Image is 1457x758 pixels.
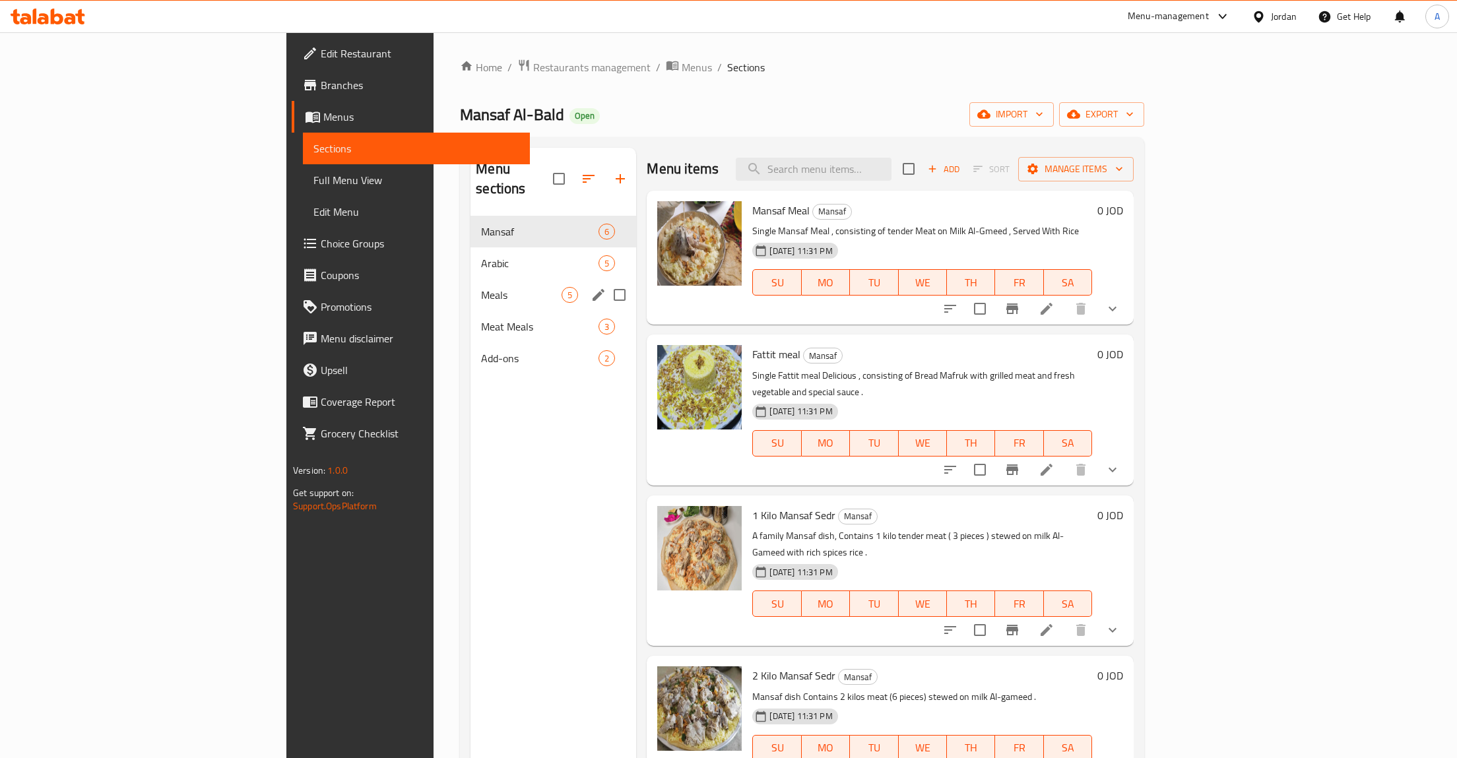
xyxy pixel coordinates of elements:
div: Mansaf [838,509,878,524]
span: Version: [293,462,325,479]
button: SA [1044,430,1092,457]
button: export [1059,102,1144,127]
span: Sections [727,59,765,75]
a: Support.OpsPlatform [293,497,377,515]
button: Branch-specific-item [996,454,1028,486]
span: Promotions [321,299,519,315]
button: WE [899,269,947,296]
a: Menus [666,59,712,76]
span: TH [952,273,990,292]
h6: 0 JOD [1097,345,1123,363]
button: show more [1097,293,1128,325]
span: [DATE] 11:31 PM [764,710,837,722]
span: Restaurants management [533,59,651,75]
span: Mansaf [839,670,877,685]
button: WE [899,590,947,617]
div: items [562,287,578,303]
li: / [656,59,661,75]
span: Manage items [1029,161,1123,177]
button: FR [995,590,1043,617]
button: edit [589,285,608,305]
span: 5 [599,257,614,270]
a: Promotions [292,291,530,323]
span: Mansaf [804,348,842,363]
span: 2 Kilo Mansaf Sedr [752,666,835,685]
span: Edit Restaurant [321,46,519,61]
button: Branch-specific-item [996,614,1028,646]
img: 2 Kilo Mansaf Sedr [657,666,742,751]
p: Mansaf dish Contains 2 kilos meat (6 pieces) stewed on milk Al-gameed . [752,689,1092,705]
button: Add section [604,163,636,195]
span: SU [758,594,796,614]
button: SU [752,269,801,296]
span: Add-ons [481,350,599,366]
input: search [736,158,891,181]
span: 5 [562,289,577,301]
button: show more [1097,614,1128,646]
h6: 0 JOD [1097,506,1123,524]
div: Meat Meals [481,319,599,334]
a: Coupons [292,259,530,291]
a: Coverage Report [292,386,530,418]
a: Edit Restaurant [292,38,530,69]
span: Branches [321,77,519,93]
button: TU [850,269,898,296]
span: 1.0.0 [327,462,348,479]
span: Menus [323,109,519,125]
span: TU [855,433,893,453]
div: Jordan [1271,9,1297,24]
div: Mansaf [481,224,599,239]
a: Sections [303,133,530,164]
span: SU [758,738,796,757]
span: Open [569,110,600,121]
a: Edit menu item [1039,462,1054,478]
span: TU [855,738,893,757]
img: Mansaf Meal [657,201,742,286]
span: TH [952,738,990,757]
span: 6 [599,226,614,238]
span: [DATE] 11:31 PM [764,566,837,579]
span: Select all sections [545,165,573,193]
div: items [599,319,615,334]
a: Full Menu View [303,164,530,196]
nav: breadcrumb [460,59,1144,76]
span: WE [904,433,942,453]
button: Add [923,159,965,179]
span: SU [758,273,796,292]
button: MO [802,590,850,617]
div: Add-ons2 [470,342,636,374]
button: TH [947,430,995,457]
a: Menu disclaimer [292,323,530,354]
span: Mansaf [813,204,851,219]
a: Menus [292,101,530,133]
button: TH [947,590,995,617]
span: Fattit meal [752,344,800,364]
a: Edit menu item [1039,622,1054,638]
a: Choice Groups [292,228,530,259]
button: sort-choices [934,293,966,325]
span: Add [926,162,961,177]
span: Get support on: [293,484,354,501]
span: Full Menu View [313,172,519,188]
svg: Show Choices [1105,622,1120,638]
button: MO [802,269,850,296]
button: FR [995,430,1043,457]
button: TU [850,590,898,617]
span: MO [807,273,845,292]
button: delete [1065,293,1097,325]
div: Meals5edit [470,279,636,311]
a: Upsell [292,354,530,386]
button: SA [1044,590,1092,617]
button: delete [1065,614,1097,646]
span: MO [807,738,845,757]
span: A [1435,9,1440,24]
span: Sort sections [573,163,604,195]
span: Arabic [481,255,599,271]
button: Manage items [1018,157,1134,181]
img: 1 Kilo Mansaf Sedr [657,506,742,590]
span: WE [904,273,942,292]
button: SA [1044,269,1092,296]
span: TU [855,273,893,292]
span: export [1070,106,1134,123]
